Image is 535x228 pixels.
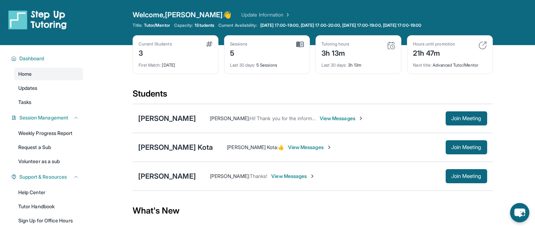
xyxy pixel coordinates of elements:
span: View Messages [288,144,332,151]
img: card [478,41,487,50]
img: logo [8,10,67,30]
button: Join Meeting [446,169,487,183]
div: [DATE] [139,58,212,68]
a: Request a Sub [14,141,83,154]
div: 3h 13m [321,47,350,58]
img: Chevron-Right [358,116,364,121]
div: 3 [139,47,172,58]
span: Support & Resources [19,173,67,180]
span: Last 30 days : [321,62,347,68]
span: First Match : [139,62,161,68]
span: Updates [18,85,38,92]
a: [DATE] 17:00-19:00, [DATE] 17:00-20:00, [DATE] 17:00-19:00, [DATE] 17:00-19:00 [259,23,423,28]
span: View Messages [320,115,364,122]
a: Tasks [14,96,83,109]
img: Chevron-Right [326,144,332,150]
button: Support & Resources [17,173,79,180]
span: View Messages [271,173,315,180]
span: Home [18,70,32,78]
button: chat-button [510,203,529,222]
div: Advanced Tutor/Mentor [413,58,487,68]
span: Hi! Thank you for the information! [250,115,324,121]
div: Students [133,88,493,104]
a: Tutor Handbook [14,200,83,213]
a: Help Center [14,186,83,199]
img: card [206,41,212,47]
div: Tutoring hours [321,41,350,47]
div: Sessions [230,41,248,47]
a: Update Information [241,11,291,18]
div: Current Students [139,41,172,47]
span: Last 30 days : [230,62,255,68]
a: Weekly Progress Report [14,127,83,140]
div: 3h 13m [321,58,395,68]
span: [PERSON_NAME] : [210,173,250,179]
span: Welcome, [PERSON_NAME] 👋 [133,10,232,20]
button: Join Meeting [446,111,487,125]
button: Join Meeting [446,140,487,154]
span: Dashboard [19,55,44,62]
span: Next title : [413,62,432,68]
div: What's New [133,195,493,226]
div: 5 [230,47,248,58]
a: Home [14,68,83,80]
img: card [296,41,304,48]
div: [PERSON_NAME] [138,113,196,123]
span: Current Availability: [218,23,257,28]
div: Hours until promotion [413,41,455,47]
span: Join Meeting [451,145,482,149]
span: Title: [133,23,142,28]
span: Join Meeting [451,116,482,121]
a: Updates [14,82,83,94]
span: Session Management [19,114,68,121]
a: Sign Up for Office Hours [14,214,83,227]
div: [PERSON_NAME] Kota [138,142,213,152]
div: 5 Sessions [230,58,304,68]
img: card [387,41,395,50]
button: Session Management [17,114,79,121]
span: [PERSON_NAME] : [210,115,250,121]
div: [PERSON_NAME] [138,171,196,181]
button: Dashboard [17,55,79,62]
a: Volunteer as a sub [14,155,83,168]
span: [PERSON_NAME] Kota : [227,144,278,150]
span: Tutor/Mentor [144,23,170,28]
img: Chevron Right [284,11,291,18]
span: [DATE] 17:00-19:00, [DATE] 17:00-20:00, [DATE] 17:00-19:00, [DATE] 17:00-19:00 [260,23,421,28]
span: Join Meeting [451,174,482,178]
span: 👍 [278,144,284,150]
span: 1 Students [195,23,214,28]
div: 21h 47m [413,47,455,58]
span: Capacity: [174,23,193,28]
span: Tasks [18,99,31,106]
span: Thanks! [250,173,267,179]
img: Chevron-Right [310,173,315,179]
